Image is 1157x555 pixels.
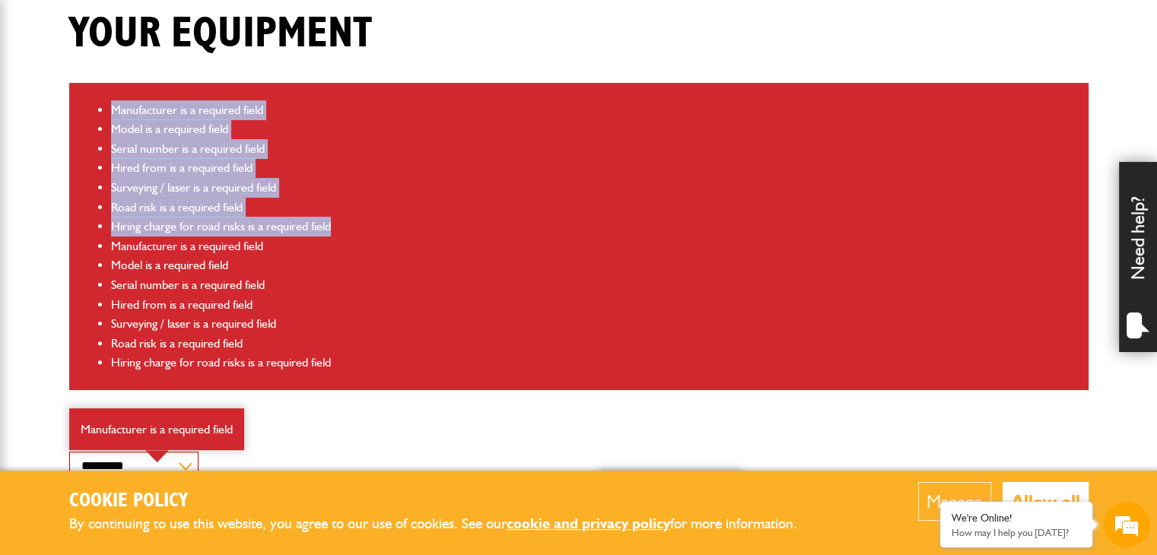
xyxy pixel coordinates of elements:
h1: Your equipment [69,8,372,59]
li: Hired from is a required field [111,158,1077,178]
li: Hiring charge for road risks is a required field [111,217,1077,236]
input: Enter your last name [20,141,278,174]
input: Enter your email address [20,186,278,219]
li: Road risk is a required field [111,198,1077,217]
p: Equipment [69,413,741,425]
li: Surveying / laser is a required field [111,314,1077,334]
div: Chat with us now [79,85,256,105]
li: Manufacturer is a required field [111,100,1077,120]
li: Surveying / laser is a required field [111,178,1077,198]
li: Model is a required field [111,119,1077,139]
img: error-box-arrow.svg [145,450,169,462]
li: Model is a required field [111,255,1077,275]
li: Hired from is a required field [111,295,1077,315]
label: Manufacturer [69,434,741,446]
div: Need help? [1119,162,1157,352]
p: How may I help you today? [952,527,1081,538]
li: Road risk is a required field [111,334,1077,354]
input: Enter your phone number [20,230,278,264]
li: Hiring charge for road risks is a required field [111,353,1077,373]
li: Manufacturer is a required field [111,236,1077,256]
h2: Cookie Policy [69,490,822,513]
a: cookie and privacy policy [507,515,670,532]
li: Serial number is a required field [111,139,1077,159]
div: We're Online! [952,512,1081,525]
div: Manufacturer is a required field [69,408,244,451]
button: Manage [918,482,991,521]
p: By continuing to use this website, you agree to our use of cookies. See our for more information. [69,512,822,536]
textarea: Type your message and hit 'Enter' [20,275,278,423]
button: Allow all [1003,482,1089,521]
em: Start Chat [207,436,276,457]
img: d_20077148190_company_1631870298795_20077148190 [26,84,64,106]
li: Serial number is a required field [111,275,1077,295]
div: Minimize live chat window [250,8,286,44]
